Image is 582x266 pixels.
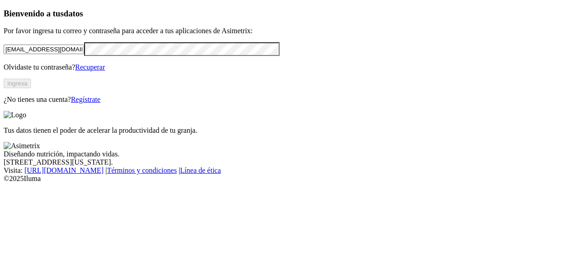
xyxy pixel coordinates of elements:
[107,166,177,174] a: Términos y condiciones
[4,27,578,35] p: Por favor ingresa tu correo y contraseña para acceder a tus aplicaciones de Asimetrix:
[4,142,40,150] img: Asimetrix
[25,166,104,174] a: [URL][DOMAIN_NAME]
[4,45,84,54] input: Tu correo
[71,95,100,103] a: Regístrate
[4,126,578,135] p: Tus datos tienen el poder de acelerar la productividad de tu granja.
[4,166,578,175] div: Visita : | |
[4,158,578,166] div: [STREET_ADDRESS][US_STATE].
[180,166,221,174] a: Línea de ética
[4,95,578,104] p: ¿No tienes una cuenta?
[4,79,31,88] button: Ingresa
[4,9,578,19] h3: Bienvenido a tus
[4,111,26,119] img: Logo
[64,9,83,18] span: datos
[4,63,578,71] p: Olvidaste tu contraseña?
[4,150,578,158] div: Diseñando nutrición, impactando vidas.
[4,175,578,183] div: © 2025 Iluma
[75,63,105,71] a: Recuperar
